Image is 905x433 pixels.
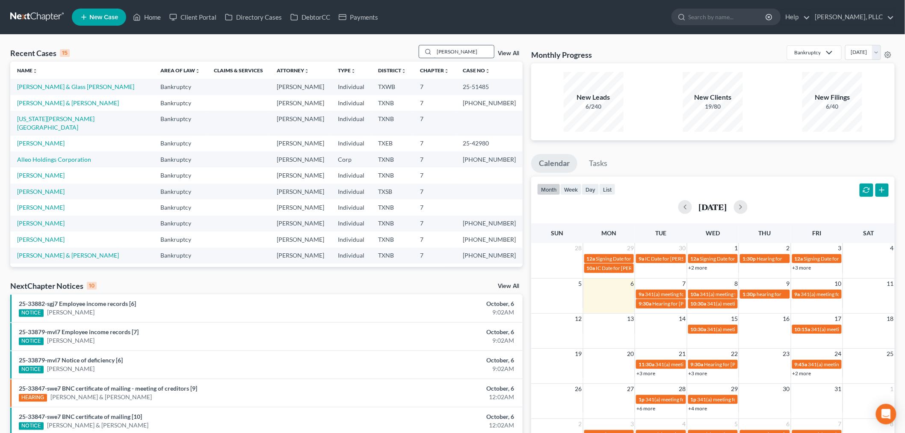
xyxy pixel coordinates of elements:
span: 9a [795,291,800,297]
span: 10:30a [691,326,707,332]
a: +3 more [793,264,811,271]
td: [PHONE_NUMBER] [456,95,523,111]
td: Individual [331,199,371,215]
span: Tue [656,229,667,237]
span: 28 [574,243,583,253]
span: Thu [759,229,771,237]
span: 17 [834,314,843,324]
span: 12a [795,255,803,262]
td: Bankruptcy [154,111,207,135]
span: 9:30a [639,300,651,307]
td: Individual [331,216,371,231]
span: 9a [639,291,644,297]
a: +6 more [636,405,655,412]
td: [PERSON_NAME] [270,184,331,199]
a: 25-33882-sgj7 Employee income records [6] [19,300,136,307]
i: unfold_more [33,68,38,74]
a: Calendar [531,154,577,173]
span: Hearing for [PERSON_NAME] [652,300,719,307]
td: [PERSON_NAME] [270,167,331,183]
td: Bankruptcy [154,136,207,151]
a: Home [129,9,165,25]
a: Tasks [581,154,615,173]
td: Bankruptcy [154,167,207,183]
div: New Clients [683,92,743,102]
td: TXNB [371,151,413,167]
div: October, 6 [355,300,514,308]
a: Nameunfold_more [17,67,38,74]
td: [PERSON_NAME] [270,79,331,95]
span: 12a [691,255,699,262]
span: IC Date for [PERSON_NAME], Shylanda [645,255,733,262]
span: 10a [691,291,699,297]
span: Mon [602,229,617,237]
span: 341(a) meeting for [PERSON_NAME] & [PERSON_NAME] [645,396,773,403]
a: [US_STATE][PERSON_NAME][GEOGRAPHIC_DATA] [17,115,95,131]
a: Chapterunfold_more [420,67,449,74]
div: NextChapter Notices [10,281,97,291]
a: View All [498,283,519,289]
span: 3 [630,419,635,429]
td: TXNB [371,248,413,264]
span: 29 [626,243,635,253]
td: [PHONE_NUMBER] [456,216,523,231]
td: 7 [413,79,456,95]
span: 10:15a [795,326,810,332]
td: 7 [413,111,456,135]
td: TXNB [371,264,413,279]
div: October, 6 [355,328,514,336]
td: [PERSON_NAME] [270,151,331,167]
div: 6/40 [802,102,862,111]
span: 7 [837,419,843,429]
input: Search by name... [434,45,494,58]
td: 7 [413,136,456,151]
span: 13 [626,314,635,324]
button: day [582,184,599,195]
td: TXNB [371,95,413,111]
td: 25-51485 [456,79,523,95]
a: +3 more [689,370,707,377]
span: 31 [834,384,843,394]
td: Bankruptcy [154,248,207,264]
td: Corp [331,151,371,167]
i: unfold_more [351,68,356,74]
div: NOTICE [19,366,44,374]
span: 29 [730,384,739,394]
a: +2 more [793,370,811,377]
div: NOTICE [19,422,44,430]
a: [PERSON_NAME] & [PERSON_NAME] [47,421,149,430]
span: 20 [626,349,635,359]
td: Bankruptcy [154,199,207,215]
td: Individual [331,79,371,95]
td: [PERSON_NAME] [270,136,331,151]
td: 7 [413,199,456,215]
td: TXNB [371,199,413,215]
span: 341(a) meeting for [PERSON_NAME] [707,300,790,307]
td: Bankruptcy [154,264,207,279]
span: 3 [837,243,843,253]
a: [PERSON_NAME] & [PERSON_NAME] [17,252,119,259]
span: 15 [730,314,739,324]
span: 6 [630,279,635,289]
span: 341(a) meeting for [PERSON_NAME] [700,291,783,297]
div: 10 [87,282,97,290]
a: Districtunfold_more [378,67,406,74]
td: Individual [331,95,371,111]
div: NOTICE [19,338,44,345]
div: NOTICE [19,309,44,317]
td: Individual [331,264,371,279]
span: 2 [578,419,583,429]
div: 12:02AM [355,393,514,401]
div: October, 6 [355,384,514,393]
a: Area of Lawunfold_more [160,67,200,74]
span: 25 [886,349,895,359]
a: Alleo Holdings Corporation [17,156,91,163]
span: 21 [678,349,687,359]
td: [PHONE_NUMBER] [456,264,523,279]
div: 6/240 [564,102,624,111]
span: Signing Date for [PERSON_NAME] [700,255,777,262]
td: 7 [413,95,456,111]
span: 18 [886,314,895,324]
button: month [537,184,560,195]
td: Individual [331,136,371,151]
